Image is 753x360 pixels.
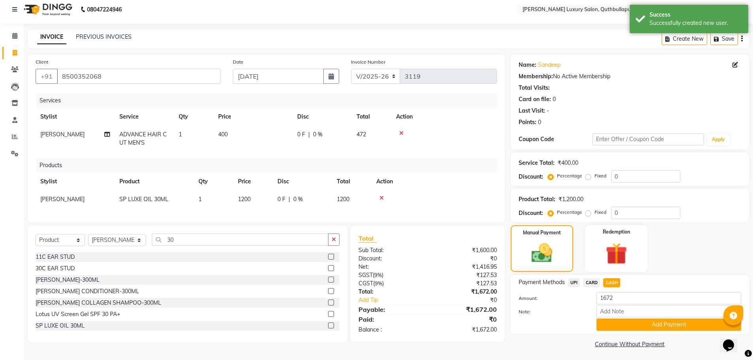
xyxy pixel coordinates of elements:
label: Invoice Number [351,58,385,66]
div: [PERSON_NAME]-300ML [36,276,100,284]
span: CARD [583,278,600,287]
div: ₹1,200.00 [559,195,583,204]
th: Price [213,108,293,126]
th: Product [115,173,194,190]
div: ₹127.53 [428,271,503,279]
div: Balance : [353,326,428,334]
div: ₹400.00 [558,159,578,167]
label: Note: [513,308,591,315]
div: No Active Membership [519,72,741,81]
span: 472 [357,131,366,138]
span: ADVANCE HAIR CUT MEN'S [119,131,167,146]
div: Discount: [353,254,428,263]
th: Action [391,108,497,126]
div: Membership: [519,72,553,81]
label: Client [36,58,48,66]
th: Disc [293,108,352,126]
span: Payment Methods [519,278,565,286]
div: Products [36,158,503,173]
label: Manual Payment [523,229,561,236]
th: Service [115,108,174,126]
span: Total [359,234,377,243]
button: Save [710,33,738,45]
span: 1200 [337,196,349,203]
th: Stylist [36,173,115,190]
button: Add Payment [596,319,741,331]
button: +91 [36,69,58,84]
span: 1 [179,131,182,138]
a: Continue Without Payment [512,340,747,349]
span: SGST [359,271,373,279]
span: 0 F [297,130,305,139]
label: Fixed [594,172,606,179]
label: Percentage [557,172,582,179]
div: ₹1,416.95 [428,263,503,271]
input: Enter Offer / Coupon Code [593,133,704,145]
span: 0 % [293,195,303,204]
div: Service Total: [519,159,555,167]
div: Total: [353,288,428,296]
span: UPI [568,278,580,287]
span: 9% [375,280,382,286]
input: Add Note [596,305,741,317]
button: Apply [707,134,730,145]
div: ₹0 [428,254,503,263]
th: Disc [273,173,332,190]
div: 30C EAR STUD [36,264,75,273]
th: Price [233,173,273,190]
span: SP LUXE OIL 30ML [119,196,168,203]
input: Amount [596,292,741,304]
div: ₹1,600.00 [428,246,503,254]
th: Action [372,173,497,190]
label: Amount: [513,295,591,302]
span: CASH [603,278,620,287]
div: ₹0 [428,315,503,324]
a: Sandeep [538,61,561,69]
label: Date [233,58,243,66]
span: | [308,130,310,139]
div: ₹1,672.00 [428,305,503,314]
span: 0 F [277,195,285,204]
div: Total Visits: [519,84,550,92]
div: ₹0 [440,296,503,304]
th: Qty [194,173,233,190]
div: Points: [519,118,536,126]
div: Successfully created new user. [649,19,742,27]
a: Add Tip [353,296,440,304]
div: Sub Total: [353,246,428,254]
div: Last Visit: [519,107,545,115]
div: Discount: [519,209,543,217]
label: Percentage [557,209,582,216]
div: Discount: [519,173,543,181]
a: INVOICE [37,30,66,44]
div: Coupon Code [519,135,593,143]
th: Total [352,108,391,126]
div: Success [649,11,742,19]
iframe: chat widget [720,328,745,352]
div: ( ) [353,271,428,279]
span: 9% [374,272,382,278]
div: - [547,107,549,115]
th: Total [332,173,372,190]
th: Stylist [36,108,115,126]
div: 0 [553,95,556,104]
span: 1 [198,196,202,203]
div: ( ) [353,279,428,288]
span: [PERSON_NAME] [40,131,85,138]
div: Card on file: [519,95,551,104]
span: | [289,195,290,204]
span: 0 % [313,130,323,139]
label: Redemption [603,228,630,236]
div: 11C EAR STUD [36,253,75,261]
div: 0 [538,118,541,126]
label: Fixed [594,209,606,216]
div: SP LUXE OIL 30ML [36,322,85,330]
a: PREVIOUS INVOICES [76,33,132,40]
div: ₹1,672.00 [428,326,503,334]
div: Payable: [353,305,428,314]
div: [PERSON_NAME] COLLAGEN SHAMPOO-300ML [36,299,161,307]
span: 1200 [238,196,251,203]
img: _gift.svg [599,240,634,267]
div: ₹127.53 [428,279,503,288]
div: Product Total: [519,195,555,204]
